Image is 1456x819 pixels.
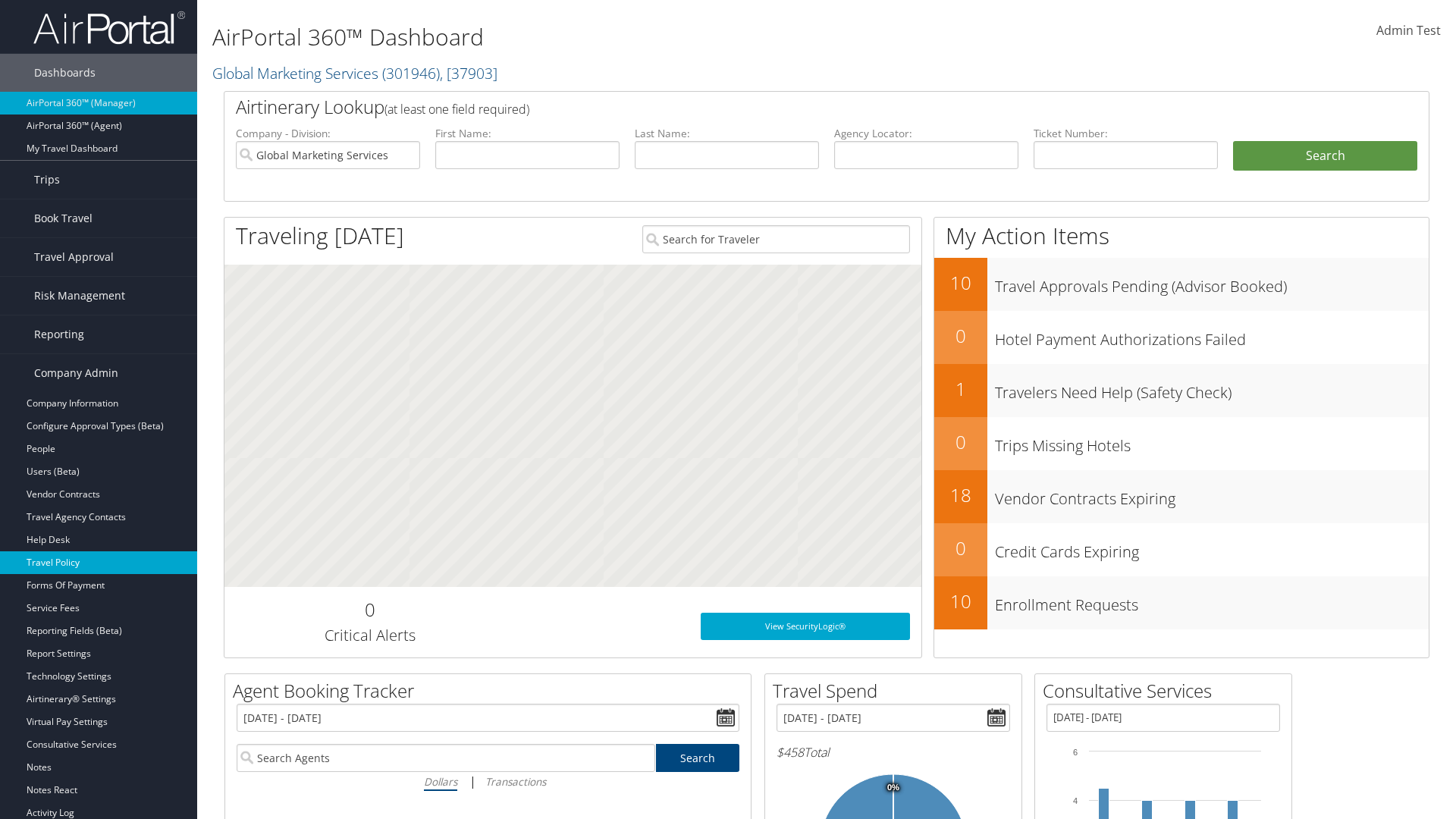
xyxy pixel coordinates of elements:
a: 10Enrollment Requests [934,576,1429,629]
h3: Hotel Payment Authorizations Failed [995,322,1429,350]
span: $458 [777,744,804,761]
span: Book Travel [34,199,93,237]
h2: 0 [934,429,987,455]
h3: Travelers Need Help (Safety Check) [995,375,1429,403]
span: Risk Management [34,277,125,315]
h2: 1 [934,376,987,402]
h2: 10 [934,270,987,296]
h2: 0 [934,535,987,561]
span: Dashboards [34,54,96,92]
span: Reporting [34,315,84,353]
tspan: 0% [887,783,899,792]
tspan: 6 [1073,748,1078,757]
input: Search Agents [237,744,655,772]
h2: Airtinerary Lookup [236,94,1317,120]
label: Last Name: [635,126,819,141]
span: , [ 37903 ] [440,63,497,83]
label: First Name: [435,126,620,141]
a: 0Credit Cards Expiring [934,523,1429,576]
h1: My Action Items [934,220,1429,252]
a: 18Vendor Contracts Expiring [934,470,1429,523]
h3: Trips Missing Hotels [995,428,1429,457]
h3: Credit Cards Expiring [995,534,1429,563]
img: airportal-logo.png [33,10,185,45]
span: Company Admin [34,354,118,392]
h2: Agent Booking Tracker [233,678,751,704]
h2: 18 [934,482,987,508]
a: 0Trips Missing Hotels [934,417,1429,470]
label: Agency Locator: [834,126,1018,141]
a: Global Marketing Services [212,63,497,83]
a: 10Travel Approvals Pending (Advisor Booked) [934,258,1429,311]
h2: 10 [934,588,987,614]
h2: Consultative Services [1043,678,1291,704]
button: Search [1233,141,1417,171]
h2: 0 [934,323,987,349]
span: Travel Approval [34,238,114,276]
h6: Total [777,744,1010,761]
label: Ticket Number: [1034,126,1218,141]
span: Admin Test [1376,22,1441,39]
tspan: 4 [1073,796,1078,805]
h2: 0 [236,597,504,623]
div: | [237,772,739,791]
h2: Travel Spend [773,678,1021,704]
a: 1Travelers Need Help (Safety Check) [934,364,1429,417]
a: Admin Test [1376,8,1441,55]
label: Company - Division: [236,126,420,141]
i: Transactions [485,774,546,789]
h1: Traveling [DATE] [236,220,404,252]
h3: Critical Alerts [236,625,504,646]
a: View SecurityLogic® [701,613,910,640]
h1: AirPortal 360™ Dashboard [212,21,1031,53]
span: Trips [34,161,60,199]
h3: Travel Approvals Pending (Advisor Booked) [995,268,1429,297]
a: Search [656,744,740,772]
h3: Vendor Contracts Expiring [995,481,1429,510]
a: 0Hotel Payment Authorizations Failed [934,311,1429,364]
span: ( 301946 ) [382,63,440,83]
h3: Enrollment Requests [995,587,1429,616]
input: Search for Traveler [642,225,910,253]
span: (at least one field required) [384,101,529,118]
i: Dollars [424,774,457,789]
